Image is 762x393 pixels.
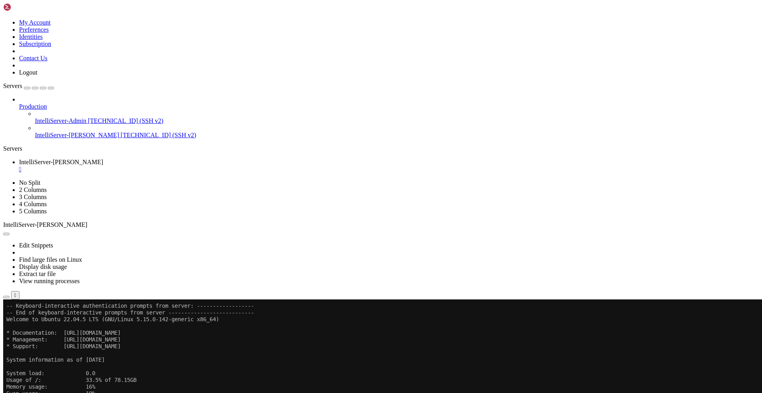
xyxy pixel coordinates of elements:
[35,132,119,138] span: IntelliServer-[PERSON_NAME]
[3,84,659,91] x-row: Memory usage: 16%
[19,242,53,249] a: Edit Snippets
[3,221,87,228] span: IntelliServer-[PERSON_NAME]
[35,125,759,139] li: IntelliServer-[PERSON_NAME] [TECHNICAL_ID] (SSH v2)
[121,132,196,138] span: [TECHNICAL_ID] (SSH v2)
[3,37,659,44] x-row: * Management: [URL][DOMAIN_NAME]
[19,69,37,76] a: Logout
[3,82,22,89] span: Servers
[19,186,47,193] a: 2 Columns
[3,172,659,178] x-row: Last login: [DATE] from [TECHNICAL_ID]
[19,201,47,207] a: 4 Columns
[3,44,659,50] x-row: * Support: [URL][DOMAIN_NAME]
[19,278,80,284] a: View running processes
[3,82,54,89] a: Servers
[19,194,47,200] a: 3 Columns
[19,96,759,139] li: Production
[19,179,40,186] a: No Split
[19,55,48,61] a: Contact Us
[3,151,659,158] x-row: [URL][DOMAIN_NAME]
[19,159,759,173] a: IntelliServer-Fabio
[3,57,659,64] x-row: System information as of [DATE]
[88,117,163,124] span: [TECHNICAL_ID] (SSH v2)
[3,138,659,145] x-row: just raised the bar for easy, resilient and secure K8s cluster deployment.
[11,291,19,299] button: 
[19,256,82,263] a: Find large files on Linux
[19,103,47,110] span: Production
[3,71,659,77] x-row: System load: 0.0
[19,270,56,277] a: Extract tar file
[19,19,51,26] a: My Account
[19,103,759,110] a: Production
[130,178,133,185] div: (38, 26)
[35,117,86,124] span: IntelliServer-Admin
[3,131,659,138] x-row: * Strictly confined Kubernetes makes edge and IoT secure. Learn how MicroK8s
[19,263,67,270] a: Display disk usage
[3,10,659,17] x-row: -- End of keyboard-interactive prompts from server ---------------------------
[3,3,659,10] x-row: -- Keyboard-interactive authentication prompts from server: ------------------
[35,110,759,125] li: IntelliServer-Admin [TECHNICAL_ID] (SSH v2)
[19,159,103,165] span: IntelliServer-[PERSON_NAME]
[14,292,16,298] div: 
[3,111,659,118] x-row: IPv4 address for ens192: [TECHNICAL_ID]
[3,30,659,37] x-row: * Documentation: [URL][DOMAIN_NAME]
[48,178,95,185] span: ~/BotTrader/bin
[3,98,659,104] x-row: Processes: 164
[3,178,659,185] x-row: : $
[3,77,659,84] x-row: Usage of /: 33.5% of 78.15GB
[35,132,759,139] a: IntelliServer-[PERSON_NAME] [TECHNICAL_ID] (SSH v2)
[3,178,44,185] span: [PERSON_NAME]
[3,104,659,111] x-row: Users logged in: 0
[3,145,759,152] div: Servers
[19,33,43,40] a: Identities
[19,208,47,215] a: 5 Columns
[35,117,759,125] a: IntelliServer-Admin [TECHNICAL_ID] (SSH v2)
[3,118,659,125] x-row: IPv6 address for ens192: [TECHNICAL_ID]
[19,26,49,33] a: Preferences
[3,17,659,23] x-row: Welcome to Ubuntu 22.04.5 LTS (GNU/Linux 5.15.0-142-generic x86_64)
[3,3,49,11] img: Shellngn
[19,40,51,47] a: Subscription
[19,166,759,173] a: 
[3,91,659,98] x-row: Swap usage: 19%
[3,165,659,172] x-row: *** System restart required ***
